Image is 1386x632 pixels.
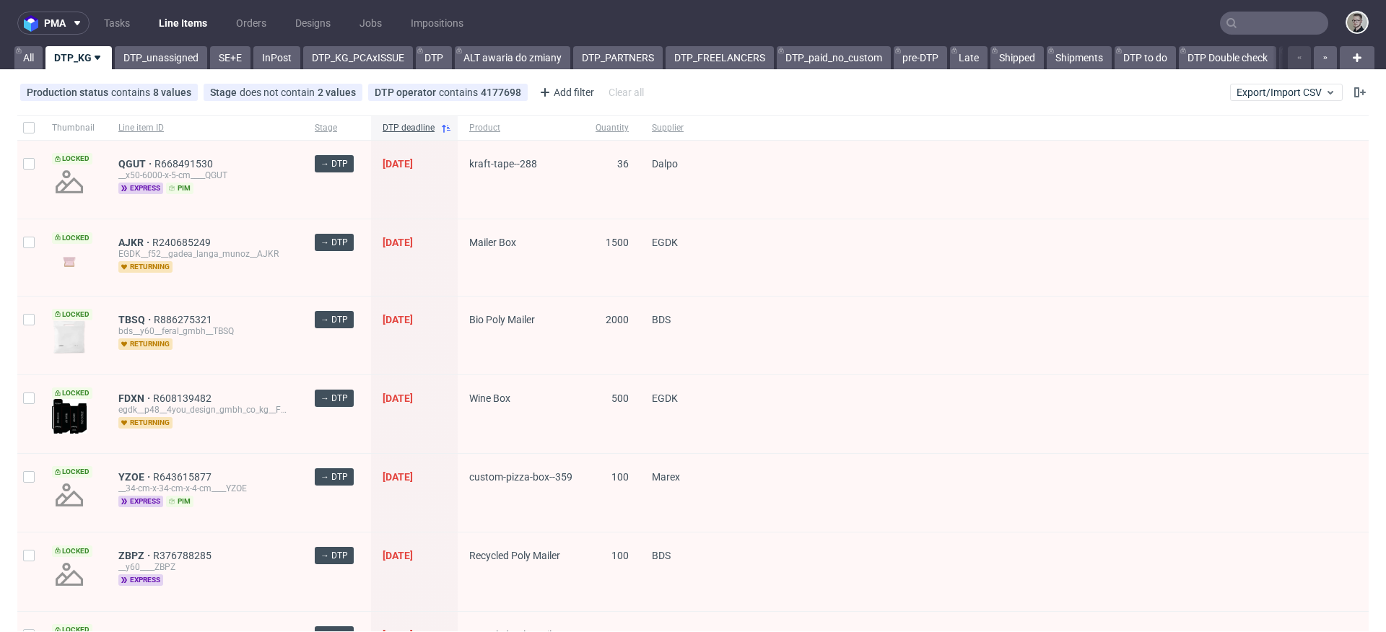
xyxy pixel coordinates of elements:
[611,392,629,404] span: 500
[118,338,173,350] span: returning
[375,87,439,98] span: DTP operator
[383,237,413,248] span: [DATE]
[52,232,92,244] span: Locked
[152,237,214,248] a: R240685249
[118,122,292,134] span: Line item ID
[210,46,250,69] a: SE+E
[118,183,163,194] span: express
[118,483,292,494] div: __34-cm-x-34-cm-x-4-cm____YZOE
[154,158,216,170] a: R668491530
[153,87,191,98] div: 8 values
[469,158,537,170] span: kraft-tape--288
[303,46,413,69] a: DTP_KG_PCAxISSUE
[153,392,214,404] a: R608139482
[455,46,570,69] a: ALT awaria do zmiany
[383,392,413,404] span: [DATE]
[52,309,92,320] span: Locked
[611,550,629,561] span: 100
[166,183,193,194] span: pim
[469,471,572,483] span: custom-pizza-box--359
[383,314,413,325] span: [DATE]
[652,471,680,483] span: Marex
[321,470,348,483] span: → DTP
[253,46,300,69] a: InPost
[318,87,356,98] div: 2 values
[287,12,339,35] a: Designs
[118,170,292,181] div: __x50-6000-x-5-cm____QGUT
[652,158,678,170] span: Dalpo
[1237,87,1336,98] span: Export/Import CSV
[606,314,629,325] span: 2000
[383,550,413,561] span: [DATE]
[118,325,292,337] div: bds__y60__feral_gmbh__TBSQ
[1347,12,1367,32] img: Krystian Gaza
[45,46,112,69] a: DTP_KG
[666,46,774,69] a: DTP_FREELANCERS
[118,471,153,483] span: YZOE
[383,471,413,483] span: [DATE]
[118,574,163,586] span: express
[52,153,92,164] span: Locked
[118,404,292,416] div: egdk__p48__4you_design_gmbh_co_kg__FDXN
[533,81,597,104] div: Add filter
[469,122,572,134] span: Product
[118,496,163,507] span: express
[52,399,87,434] img: data
[210,87,240,98] span: Stage
[111,87,153,98] span: contains
[469,392,510,404] span: Wine Box
[118,237,152,248] a: AJKR
[383,158,413,170] span: [DATE]
[52,164,87,199] img: no_design.png
[439,87,481,98] span: contains
[17,12,90,35] button: pma
[52,478,87,512] img: no_design.png
[315,122,359,134] span: Stage
[321,549,348,562] span: → DTP
[52,466,92,478] span: Locked
[351,12,391,35] a: Jobs
[150,12,216,35] a: Line Items
[118,248,292,260] div: EGDK__f52__gadea_langa_munoz__AJKR
[469,237,516,248] span: Mailer Box
[1047,46,1112,69] a: Shipments
[777,46,891,69] a: DTP_paid_no_custom
[52,251,87,271] img: version_two_editor_design.png
[894,46,947,69] a: pre-DTP
[652,550,671,561] span: BDS
[611,471,629,483] span: 100
[153,550,214,561] a: R376788285
[469,550,560,561] span: Recycled Poly Mailer
[52,557,87,592] img: no_design.png
[118,417,173,429] span: returning
[990,46,1044,69] a: Shipped
[118,314,154,325] a: TBSQ
[321,392,348,405] span: → DTP
[321,313,348,326] span: → DTP
[118,550,153,561] span: ZBPZ
[27,87,111,98] span: Production status
[153,471,214,483] a: R643615877
[1230,84,1343,101] button: Export/Import CSV
[652,314,671,325] span: BDS
[1179,46,1276,69] a: DTP Double check
[416,46,452,69] a: DTP
[52,545,92,557] span: Locked
[52,387,92,399] span: Locked
[402,12,472,35] a: Impositions
[950,46,988,69] a: Late
[606,82,647,102] div: Clear all
[617,158,629,170] span: 36
[118,158,154,170] span: QGUT
[1115,46,1176,69] a: DTP to do
[118,392,153,404] a: FDXN
[118,561,292,573] div: __y60____ZBPZ
[383,122,435,134] span: DTP deadline
[469,314,535,325] span: Bio Poly Mailer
